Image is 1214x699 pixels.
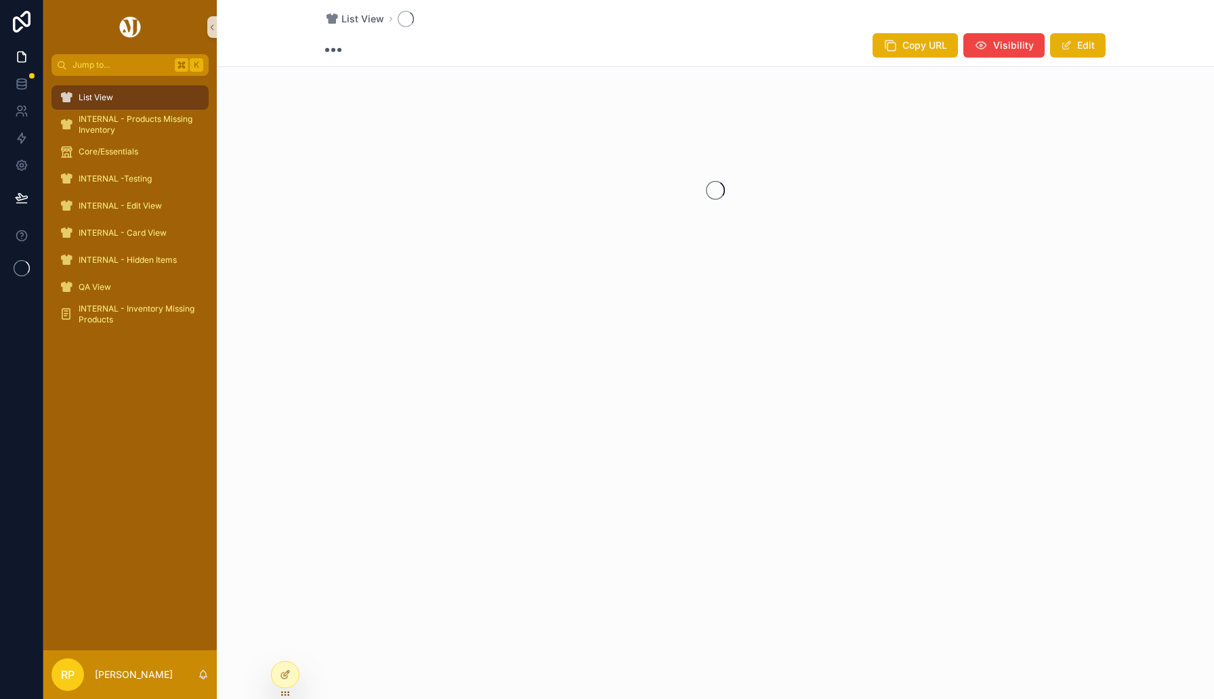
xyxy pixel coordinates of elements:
[51,167,209,191] a: INTERNAL -Testing
[79,146,138,157] span: Core/Essentials
[51,85,209,110] a: List View
[51,248,209,272] a: INTERNAL - Hidden Items
[79,173,152,184] span: INTERNAL -Testing
[51,112,209,137] a: INTERNAL - Products Missing Inventory
[1050,33,1106,58] button: Edit
[873,33,958,58] button: Copy URL
[79,282,111,293] span: QA View
[51,275,209,299] a: QA View
[79,255,177,266] span: INTERNAL - Hidden Items
[79,303,195,325] span: INTERNAL - Inventory Missing Products
[51,221,209,245] a: INTERNAL - Card View
[95,668,173,681] p: [PERSON_NAME]
[79,228,167,238] span: INTERNAL - Card View
[993,39,1034,52] span: Visibility
[51,54,209,76] button: Jump to...K
[79,114,195,135] span: INTERNAL - Products Missing Inventory
[72,60,169,70] span: Jump to...
[61,666,75,683] span: RP
[51,302,209,326] a: INTERNAL - Inventory Missing Products
[325,12,384,26] a: List View
[43,76,217,344] div: scrollable content
[79,200,162,211] span: INTERNAL - Edit View
[191,60,202,70] span: K
[51,194,209,218] a: INTERNAL - Edit View
[79,92,113,103] span: List View
[51,140,209,164] a: Core/Essentials
[117,16,143,38] img: App logo
[341,12,384,26] span: List View
[963,33,1045,58] button: Visibility
[902,39,947,52] span: Copy URL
